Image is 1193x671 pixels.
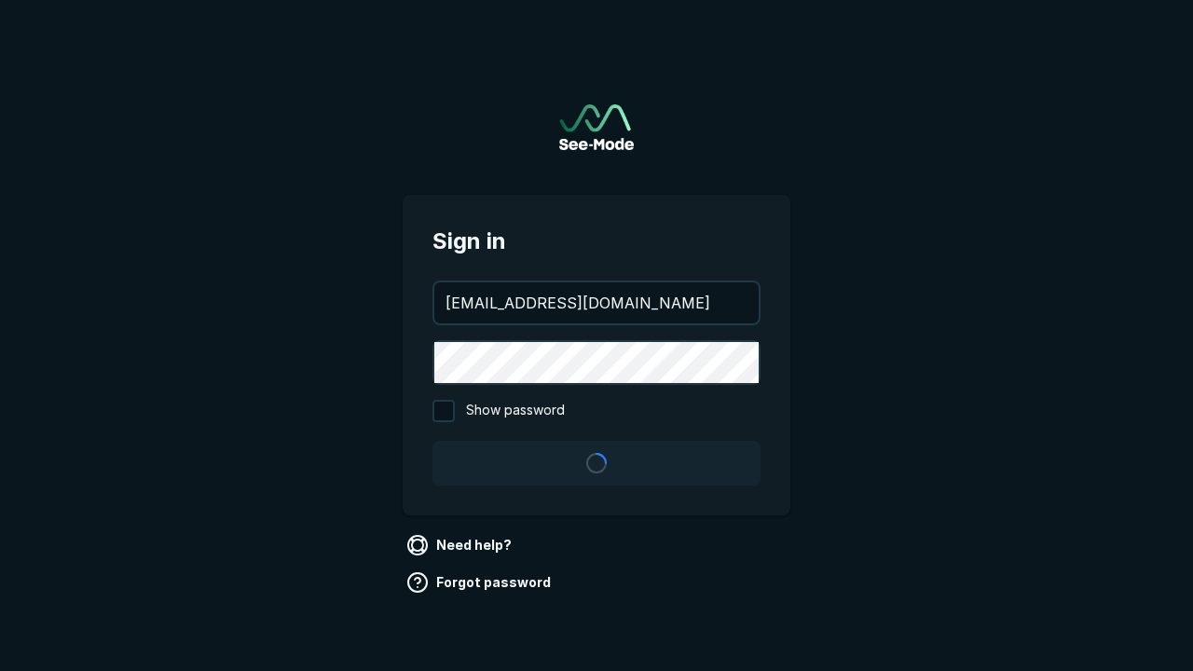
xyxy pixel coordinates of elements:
a: Go to sign in [559,104,634,150]
input: your@email.com [434,282,759,323]
span: Show password [466,400,565,422]
img: See-Mode Logo [559,104,634,150]
a: Forgot password [403,568,558,597]
a: Need help? [403,530,519,560]
span: Sign in [432,225,761,258]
